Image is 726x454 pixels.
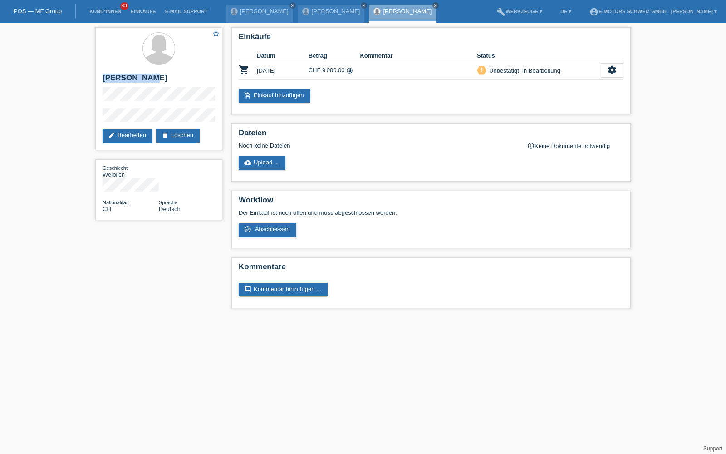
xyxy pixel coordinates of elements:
a: editBearbeiten [103,129,152,143]
div: Weiblich [103,164,159,178]
i: close [433,3,438,8]
a: buildWerkzeuge ▾ [492,9,547,14]
a: add_shopping_cartEinkauf hinzufügen [239,89,310,103]
p: Der Einkauf ist noch offen und muss abgeschlossen werden. [239,209,623,216]
a: close [289,2,296,9]
th: Status [477,50,601,61]
i: 48 Raten [346,67,353,74]
a: check_circle_outline Abschliessen [239,223,296,237]
a: close [361,2,367,9]
a: E-Mail Support [161,9,212,14]
i: build [496,7,505,16]
i: priority_high [479,67,485,73]
h2: Workflow [239,196,623,209]
span: Deutsch [159,206,181,212]
i: star_border [212,30,220,38]
span: Geschlecht [103,165,128,171]
span: 43 [120,2,128,10]
a: Kund*innen [85,9,126,14]
th: Datum [257,50,309,61]
h2: [PERSON_NAME] [103,74,215,87]
span: Sprache [159,200,177,205]
th: Betrag [309,50,360,61]
div: Noch keine Dateien [239,142,516,149]
a: cloud_uploadUpload ... [239,156,285,170]
div: Unbestätigt, in Bearbeitung [486,66,560,75]
i: delete [162,132,169,139]
a: [PERSON_NAME] [240,8,289,15]
a: star_border [212,30,220,39]
i: comment [244,286,251,293]
i: edit [108,132,115,139]
span: Schweiz [103,206,111,212]
a: Support [703,445,722,452]
div: Keine Dokumente notwendig [527,142,623,149]
i: cloud_upload [244,159,251,166]
span: Nationalität [103,200,128,205]
i: check_circle_outline [244,226,251,233]
h2: Einkäufe [239,32,623,46]
a: [PERSON_NAME] [312,8,360,15]
th: Kommentar [360,50,477,61]
td: CHF 9'000.00 [309,61,360,80]
a: Einkäufe [126,9,160,14]
i: settings [607,65,617,75]
h2: Dateien [239,128,623,142]
i: close [290,3,295,8]
a: commentKommentar hinzufügen ... [239,283,328,296]
td: [DATE] [257,61,309,80]
a: deleteLöschen [156,129,200,143]
a: close [432,2,439,9]
a: [PERSON_NAME] [383,8,432,15]
a: DE ▾ [556,9,576,14]
a: account_circleE-Motors Schweiz GmbH - [PERSON_NAME] ▾ [585,9,721,14]
a: POS — MF Group [14,8,62,15]
i: account_circle [589,7,598,16]
span: Abschliessen [255,226,290,232]
i: POSP00026743 [239,64,250,75]
h2: Kommentare [239,262,623,276]
i: close [362,3,366,8]
i: info_outline [527,142,535,149]
i: add_shopping_cart [244,92,251,99]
